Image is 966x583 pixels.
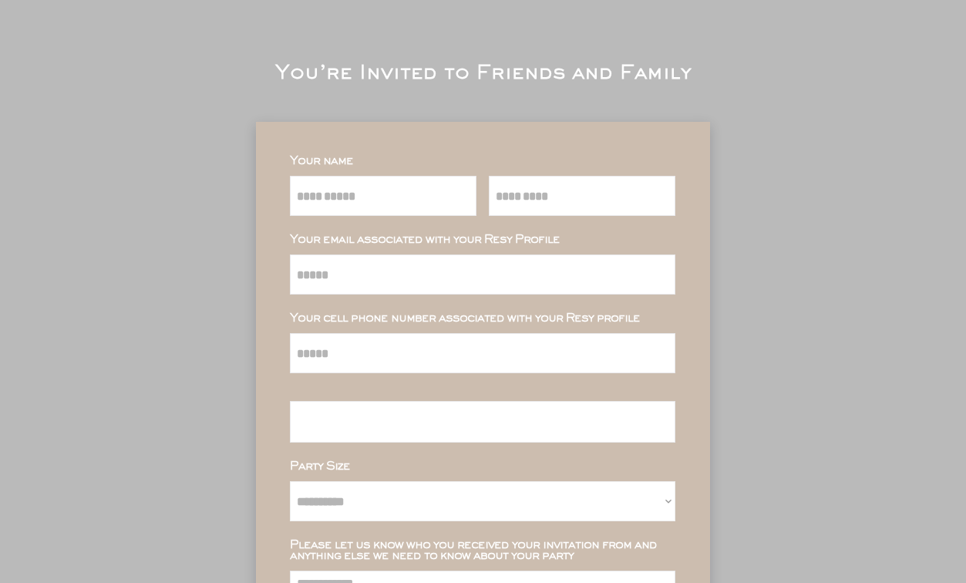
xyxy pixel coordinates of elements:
[290,461,675,472] div: Party Size
[275,65,692,83] div: You’re Invited to Friends and Family
[290,234,675,245] div: Your email associated with your Resy Profile
[290,540,675,561] div: Please let us know who you received your invitation from and anything else we need to know about ...
[290,156,675,167] div: Your name
[290,313,675,324] div: Your cell phone number associated with your Resy profile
